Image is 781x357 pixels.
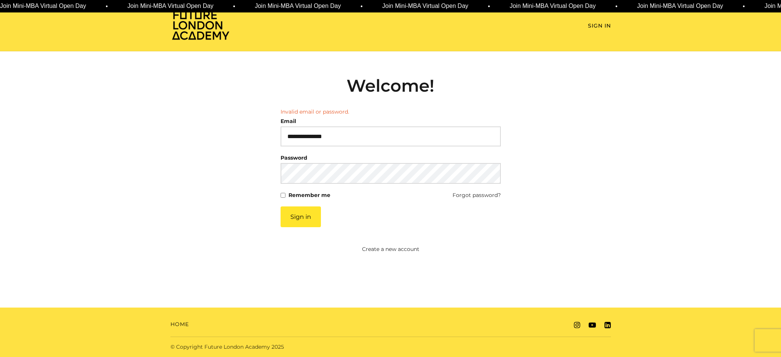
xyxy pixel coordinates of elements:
a: Home [170,320,189,328]
span: • [488,2,490,11]
a: Forgot password? [453,190,501,200]
h2: Welcome! [281,75,501,96]
label: Email [281,116,296,126]
label: Remember me [288,190,330,200]
li: Invalid email or password. [281,108,501,116]
label: Password [281,152,307,163]
div: © Copyright Future London Academy 2025 [164,343,391,351]
span: • [743,2,745,11]
span: • [615,2,618,11]
span: • [106,2,108,11]
img: Home Page [170,10,231,40]
span: • [361,2,363,11]
span: • [233,2,235,11]
a: Create a new account [244,245,537,253]
button: Sign in [281,206,321,227]
a: Sign In [588,22,611,30]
